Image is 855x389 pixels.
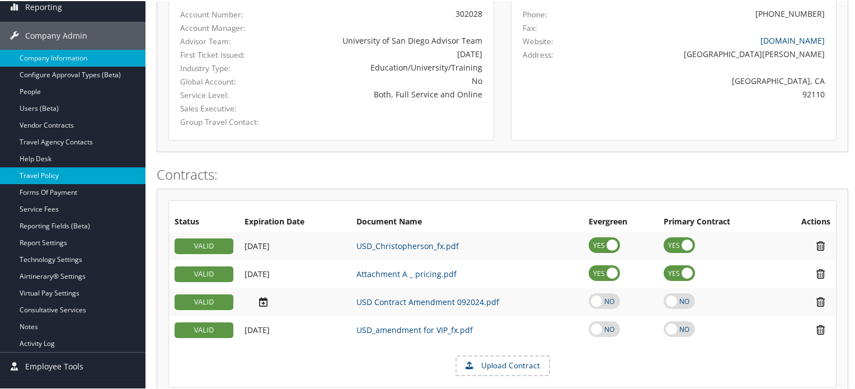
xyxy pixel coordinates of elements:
[175,265,233,281] div: VALID
[356,268,457,278] a: Attachment A _ pricing.pdf
[180,8,270,19] label: Account Number:
[180,75,270,86] label: Global Account:
[603,87,825,99] div: 92110
[245,268,345,278] div: Add/Edit Date
[286,74,482,86] div: No
[603,74,825,86] div: [GEOGRAPHIC_DATA], CA
[356,296,499,306] a: USD Contract Amendment 092024.pdf
[175,237,233,253] div: VALID
[175,321,233,337] div: VALID
[356,240,459,250] a: USD_Christopherson_fx.pdf
[180,88,270,100] label: Service Level:
[157,164,848,183] h2: Contracts:
[286,60,482,72] div: Education/University/Training
[457,355,549,374] label: Upload Contract
[180,62,270,73] label: Industry Type:
[25,351,83,379] span: Employee Tools
[760,34,825,45] a: [DOMAIN_NAME]
[755,7,825,18] div: [PHONE_NUMBER]
[245,268,270,278] span: [DATE]
[523,8,547,19] label: Phone:
[245,295,345,307] div: Add/Edit Date
[523,35,553,46] label: Website:
[239,211,351,231] th: Expiration Date
[180,48,270,59] label: First Ticket Issued:
[286,34,482,45] div: University of San Diego Advisor Team
[811,295,830,307] i: Remove Contract
[180,35,270,46] label: Advisor Team:
[180,21,270,32] label: Account Manager:
[286,87,482,99] div: Both, Full Service and Online
[175,293,233,309] div: VALID
[180,102,270,113] label: Sales Executive:
[25,21,87,49] span: Company Admin
[523,21,537,32] label: Fax:
[523,48,553,59] label: Address:
[658,211,776,231] th: Primary Contract
[351,211,583,231] th: Document Name
[811,323,830,335] i: Remove Contract
[245,240,270,250] span: [DATE]
[286,7,482,18] div: 302028
[603,47,825,59] div: [GEOGRAPHIC_DATA][PERSON_NAME]
[245,324,270,334] span: [DATE]
[811,267,830,279] i: Remove Contract
[245,324,345,334] div: Add/Edit Date
[286,47,482,59] div: [DATE]
[356,324,473,334] a: USD_amendment for VIP_fx.pdf
[180,115,270,126] label: Group Travel Contact:
[245,240,345,250] div: Add/Edit Date
[775,211,836,231] th: Actions
[811,239,830,251] i: Remove Contract
[169,211,239,231] th: Status
[583,211,658,231] th: Evergreen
